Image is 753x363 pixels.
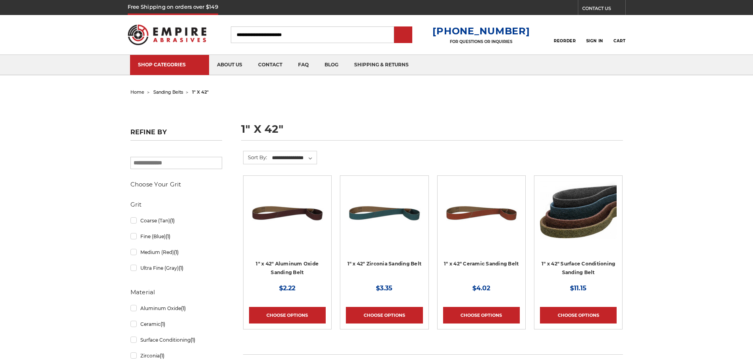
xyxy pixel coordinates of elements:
[243,151,267,163] label: Sort By:
[191,337,195,343] span: (1)
[582,4,625,15] a: CONTACT US
[153,89,183,95] a: sanding belts
[130,180,222,189] h5: Choose Your Grit
[160,321,165,327] span: (1)
[128,19,207,50] img: Empire Abrasives
[250,55,290,75] a: contact
[170,218,175,224] span: (1)
[443,181,520,245] img: 1" x 42" Ceramic Belt
[613,26,625,43] a: Cart
[130,288,222,297] h5: Material
[130,301,222,315] a: Aluminum Oxide(1)
[613,38,625,43] span: Cart
[554,38,576,43] span: Reorder
[130,89,144,95] a: home
[346,307,423,324] a: Choose Options
[130,214,222,228] a: Coarse (Tan)(1)
[346,55,417,75] a: shipping & returns
[174,249,179,255] span: (1)
[376,284,393,292] span: $3.35
[138,62,201,68] div: SHOP CATEGORIES
[554,26,576,43] a: Reorder
[179,265,183,271] span: (1)
[570,284,587,292] span: $11.15
[346,181,423,282] a: 1" x 42" Zirconia Belt
[279,284,295,292] span: $2.22
[130,229,222,243] a: Fine (Blue)(1)
[586,38,603,43] span: Sign In
[540,307,617,324] a: Choose Options
[472,284,490,292] span: $4.02
[346,181,423,245] img: 1" x 42" Zirconia Belt
[130,245,222,259] a: Medium (Red)(1)
[443,181,520,282] a: 1" x 42" Ceramic Belt
[209,55,250,75] a: about us
[432,25,530,37] a: [PHONE_NUMBER]
[432,39,530,44] p: FOR QUESTIONS OR INQUIRIES
[443,307,520,324] a: Choose Options
[130,200,222,209] h5: Grit
[290,55,317,75] a: faq
[249,181,326,245] img: 1" x 42" Aluminum Oxide Belt
[130,261,222,275] a: Ultra Fine (Gray)(1)
[130,128,222,141] h5: Refine by
[241,124,623,141] h1: 1" x 42"
[395,27,411,43] input: Submit
[249,307,326,324] a: Choose Options
[317,55,346,75] a: blog
[540,181,617,282] a: 1"x42" Surface Conditioning Sanding Belts
[130,333,222,347] a: Surface Conditioning(1)
[181,305,186,311] span: (1)
[130,317,222,331] a: Ceramic(1)
[249,181,326,282] a: 1" x 42" Aluminum Oxide Belt
[540,181,617,245] img: 1"x42" Surface Conditioning Sanding Belts
[130,349,222,363] a: Zirconia(1)
[160,353,164,359] span: (1)
[271,152,317,164] select: Sort By:
[192,89,209,95] span: 1" x 42"
[166,233,170,239] span: (1)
